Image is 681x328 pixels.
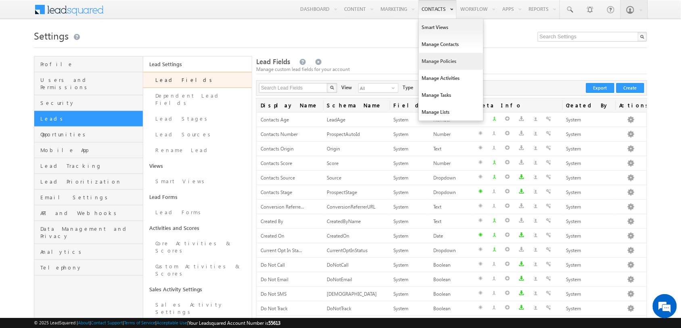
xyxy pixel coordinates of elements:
[586,83,614,93] button: Export
[261,291,286,297] span: Do Not SMS
[394,232,426,240] div: System
[327,276,386,284] div: DoNotEmail
[616,83,644,93] button: Create
[433,159,470,168] div: Number
[34,56,142,72] a: Profile
[327,261,386,270] div: DoNotCall
[40,76,140,91] span: Users and Permissions
[327,188,386,197] div: ProspectStage
[419,53,483,70] a: Manage Policies
[34,174,142,190] a: Lead Prioritization
[394,290,426,299] div: System
[323,98,390,112] span: Schema Name
[143,142,252,158] a: Rename Lead
[256,57,290,66] span: Lead Fields
[433,174,470,182] div: Dropdown
[327,130,386,139] div: ProspectAutoId
[394,116,426,124] div: System
[566,159,612,168] div: System
[419,19,483,36] a: Smart Views
[392,86,398,90] span: select
[261,117,289,123] span: Contacts Age
[433,305,470,313] div: Boolean
[40,248,140,255] span: Analytics
[394,159,426,168] div: System
[419,87,483,104] a: Manage Tasks
[566,203,612,211] div: System
[34,319,280,327] span: © 2025 LeadSquared | | | | |
[433,276,470,284] div: Boolean
[327,159,386,168] div: Score
[394,130,426,139] div: System
[40,178,140,185] span: Lead Prioritization
[40,209,140,217] span: API and Webhooks
[34,260,142,276] a: Telephony
[419,36,483,53] a: Manage Contacts
[566,188,612,197] div: System
[143,189,252,205] a: Lead Forms
[394,261,426,270] div: System
[268,320,280,326] span: 55613
[143,88,252,111] a: Dependent Lead Fields
[566,247,612,255] div: System
[261,247,302,253] span: Current Opt In Sta...
[330,86,334,90] img: Search
[433,145,470,153] div: Text
[34,142,142,158] a: Mobile App
[40,225,140,240] span: Data Management and Privacy
[327,217,386,226] div: CreatedByName
[327,305,386,313] div: DoNotTrack
[261,131,298,137] span: Contacts Number
[616,98,647,112] span: Actions
[394,247,426,255] div: System
[157,320,187,325] a: Acceptable Use
[433,130,470,139] div: Number
[143,127,252,142] a: Lead Sources
[566,290,612,299] div: System
[143,282,252,297] a: Sales Activity Settings
[566,145,612,153] div: System
[419,104,483,121] a: Manage Lists
[143,220,252,236] a: Activities and Scores
[327,174,386,182] div: Source
[143,72,252,88] a: Lead Fields
[433,232,470,240] div: Date
[390,98,430,112] span: Field Type
[257,98,323,112] span: Display Name
[40,162,140,169] span: Lead Tracking
[327,203,386,211] div: ConversionReferrerURL
[394,217,426,226] div: System
[359,84,392,92] span: All
[261,189,292,195] span: Contacts Stage
[34,111,142,127] a: Leads
[40,194,140,201] span: Email Settings
[261,305,288,311] span: Do Not Track
[261,262,285,268] span: Do Not Call
[34,158,142,174] a: Lead Tracking
[394,276,426,284] div: System
[261,146,294,152] span: Contacts Origin
[433,290,470,299] div: Boolean
[394,305,426,313] div: System
[261,175,295,181] span: Contacts Source
[34,95,142,111] a: Security
[143,111,252,127] a: Lead Stages
[40,146,140,154] span: Mobile App
[34,205,142,221] a: API and Webhooks
[34,127,142,142] a: Opportunities
[433,247,470,255] div: Dropdown
[188,320,280,326] span: Your Leadsquared Account Number is
[394,174,426,182] div: System
[40,99,140,107] span: Security
[143,297,252,320] a: Sales Activity Settings
[78,320,90,325] a: About
[34,244,142,260] a: Analytics
[566,305,612,313] div: System
[143,236,252,259] a: Core Activities & Scores
[327,247,386,255] div: CurrentOptInStatus
[433,261,470,270] div: Boolean
[566,261,612,270] div: System
[419,70,483,87] a: Manage Activities
[566,232,612,240] div: System
[143,158,252,173] a: Views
